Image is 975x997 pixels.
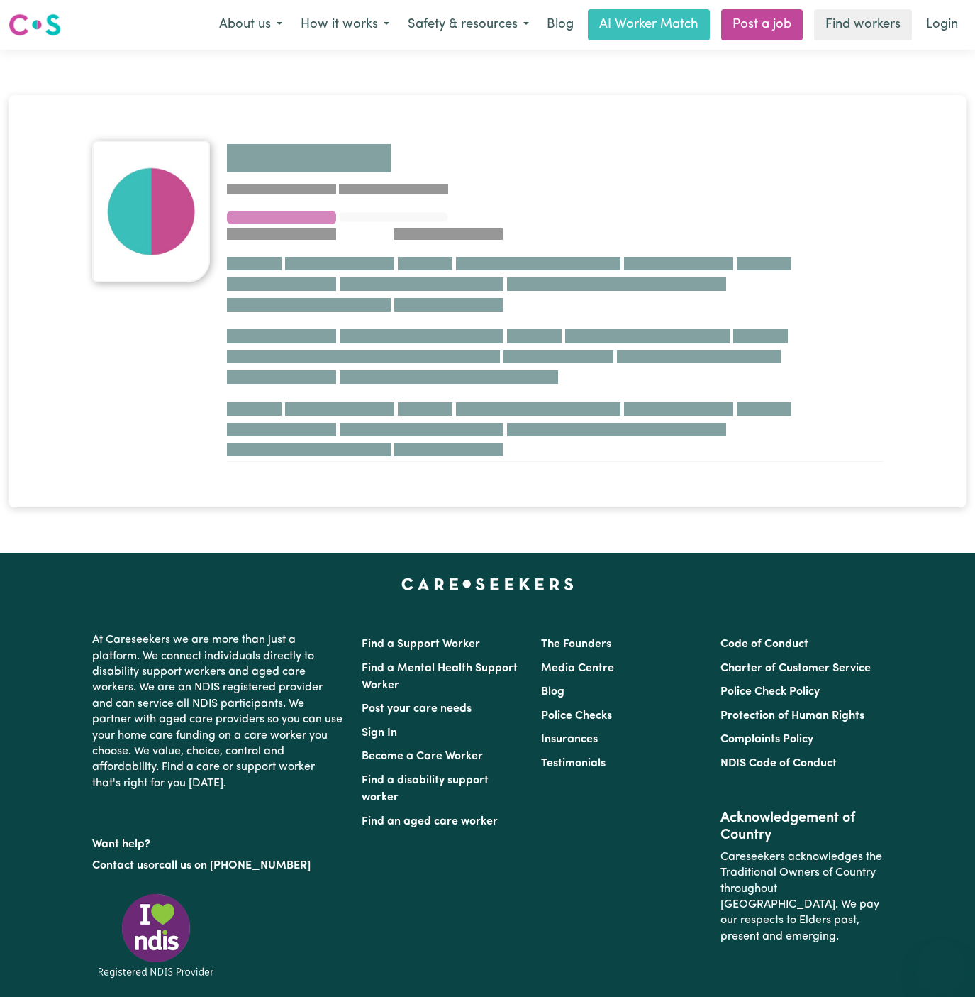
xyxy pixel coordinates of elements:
a: Complaints Policy [720,734,813,745]
a: Find workers [814,9,912,40]
a: Find a disability support worker [362,775,489,803]
p: At Careseekers we are more than just a platform. We connect individuals directly to disability su... [92,627,345,797]
a: Police Checks [541,710,612,722]
button: Safety & resources [399,10,538,40]
img: Careseekers logo [9,12,61,38]
a: Careseekers logo [9,9,61,41]
a: The Founders [541,639,611,650]
a: Become a Care Worker [362,751,483,762]
a: Post your care needs [362,703,472,715]
a: Sign In [362,727,397,739]
a: Protection of Human Rights [720,710,864,722]
img: Registered NDIS provider [92,891,220,980]
a: Police Check Policy [720,686,820,698]
a: Login [918,9,966,40]
p: Careseekers acknowledges the Traditional Owners of Country throughout [GEOGRAPHIC_DATA]. We pay o... [720,844,883,950]
a: Find a Support Worker [362,639,480,650]
a: Blog [538,9,582,40]
p: or [92,852,345,879]
a: Insurances [541,734,598,745]
a: call us on [PHONE_NUMBER] [159,860,311,871]
a: NDIS Code of Conduct [720,758,837,769]
a: Charter of Customer Service [720,663,871,674]
a: Testimonials [541,758,606,769]
a: Post a job [721,9,803,40]
a: Blog [541,686,564,698]
p: Want help? [92,831,345,852]
button: About us [210,10,291,40]
a: Find a Mental Health Support Worker [362,663,518,691]
button: How it works [291,10,399,40]
a: Code of Conduct [720,639,808,650]
a: Media Centre [541,663,614,674]
a: Careseekers home page [401,578,574,590]
h2: Acknowledgement of Country [720,810,883,844]
iframe: Button to launch messaging window [918,940,964,986]
a: Find an aged care worker [362,816,498,827]
a: Contact us [92,860,148,871]
a: AI Worker Match [588,9,710,40]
